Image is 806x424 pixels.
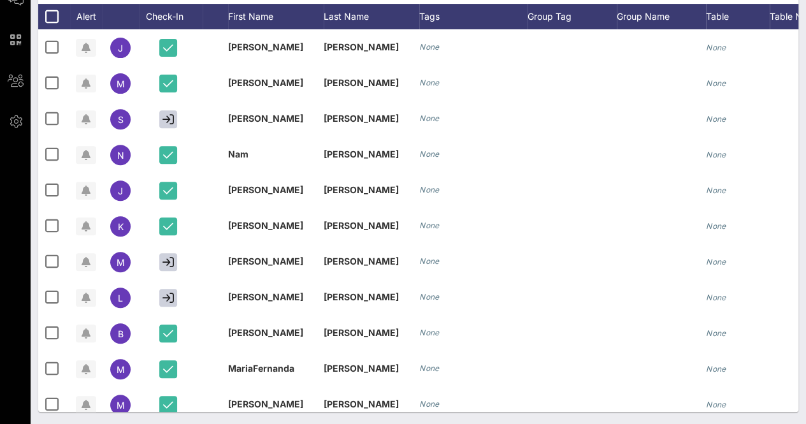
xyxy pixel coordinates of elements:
span: L [118,293,123,303]
span: B [118,328,124,339]
span: M [117,364,125,375]
i: None [706,186,726,195]
i: None [706,328,726,338]
i: None [706,400,726,409]
i: None [706,43,726,52]
span: M [117,257,125,268]
span: [PERSON_NAME] [324,184,399,195]
span: [PERSON_NAME] [324,149,399,159]
i: None [419,113,440,123]
i: None [419,328,440,337]
span: MariaFernanda [228,363,294,374]
i: None [706,364,726,374]
i: None [419,149,440,159]
div: Check-In [139,4,203,29]
i: None [419,185,440,194]
i: None [706,221,726,231]
i: None [706,114,726,124]
i: None [419,256,440,266]
div: Group Name [617,4,706,29]
i: None [419,399,440,409]
i: None [706,293,726,302]
span: N [117,150,124,161]
span: [PERSON_NAME] [228,113,303,124]
span: [PERSON_NAME] [228,291,303,302]
div: Table [706,4,770,29]
span: [PERSON_NAME] [228,256,303,267]
span: [PERSON_NAME] [324,291,399,302]
div: First Name [228,4,324,29]
span: M [117,400,125,411]
span: K [118,221,124,232]
span: [PERSON_NAME] [228,77,303,88]
span: [PERSON_NAME] [324,327,399,338]
i: None [419,42,440,52]
i: None [706,78,726,88]
i: None [419,363,440,373]
i: None [419,78,440,87]
span: J [118,43,123,54]
span: [PERSON_NAME] [324,220,399,231]
div: Alert [70,4,102,29]
i: None [419,292,440,302]
span: Nam [228,149,248,159]
span: [PERSON_NAME] [228,398,303,409]
span: [PERSON_NAME] [228,220,303,231]
span: [PERSON_NAME] [324,398,399,409]
i: None [706,150,726,159]
span: S [118,114,124,125]
div: Last Name [324,4,419,29]
span: [PERSON_NAME] [228,327,303,338]
span: [PERSON_NAME] [324,41,399,52]
i: None [706,257,726,267]
span: J [118,186,123,196]
span: [PERSON_NAME] [228,184,303,195]
div: Tags [419,4,528,29]
span: M [117,78,125,89]
span: [PERSON_NAME] [324,77,399,88]
span: [PERSON_NAME] [228,41,303,52]
i: None [419,221,440,230]
span: [PERSON_NAME] [324,113,399,124]
span: [PERSON_NAME] [324,256,399,267]
div: Group Tag [528,4,617,29]
span: [PERSON_NAME] [324,363,399,374]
